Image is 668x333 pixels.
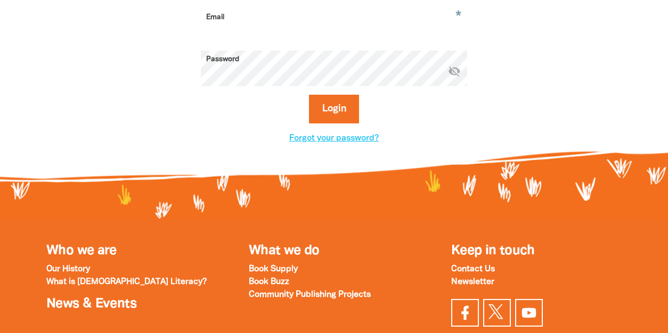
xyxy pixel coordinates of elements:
[451,245,535,257] span: Keep in touch
[448,65,461,78] i: Hide password
[289,135,379,142] a: Forgot your password?
[309,95,360,123] button: Login
[249,245,320,257] a: What we do
[249,265,298,273] a: Book Supply
[46,265,90,273] a: Our History
[46,298,136,310] a: News & Events
[46,278,207,286] a: What is [DEMOGRAPHIC_DATA] Literacy?
[451,299,479,327] a: Visit our facebook page
[515,299,543,327] a: Find us on YouTube
[448,65,461,79] button: visibility_off
[249,278,289,286] a: Book Buzz
[46,245,117,257] a: Who we are
[249,291,371,298] a: Community Publishing Projects
[451,278,494,286] a: Newsletter
[451,265,495,273] a: Contact Us
[483,299,511,327] a: Find us on Twitter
